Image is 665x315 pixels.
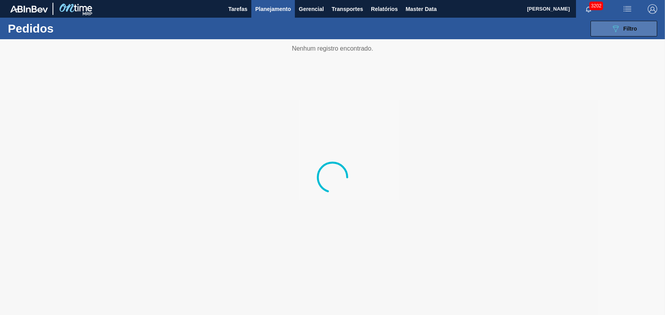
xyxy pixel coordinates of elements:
[591,21,657,36] button: Filtro
[623,25,637,32] span: Filtro
[371,4,398,14] span: Relatórios
[228,4,247,14] span: Tarefas
[405,4,436,14] span: Master Data
[648,4,657,14] img: Logout
[589,2,603,10] span: 3202
[299,4,324,14] span: Gerencial
[10,5,48,13] img: TNhmsLtSVTkK8tSr43FrP2fwEKptu5GPRR3wAAAABJRU5ErkJggg==
[8,24,123,33] h1: Pedidos
[255,4,291,14] span: Planejamento
[623,4,632,14] img: userActions
[332,4,363,14] span: Transportes
[576,4,601,15] button: Notificações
